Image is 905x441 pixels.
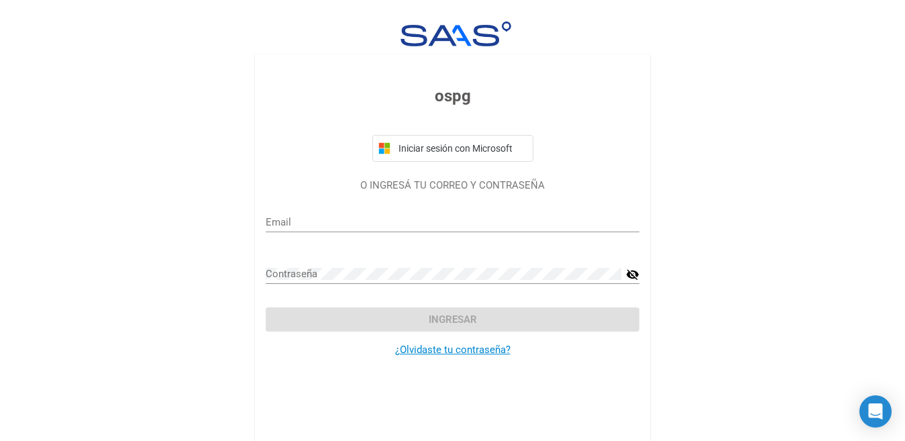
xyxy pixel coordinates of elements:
div: Open Intercom Messenger [859,395,892,428]
a: ¿Olvidaste tu contraseña? [395,344,511,356]
button: Ingresar [266,307,639,332]
h3: ospg [266,84,639,108]
mat-icon: visibility_off [626,266,639,283]
button: Iniciar sesión con Microsoft [372,135,533,162]
span: Ingresar [429,313,477,326]
p: O INGRESÁ TU CORREO Y CONTRASEÑA [266,178,639,193]
span: Iniciar sesión con Microsoft [396,143,527,154]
